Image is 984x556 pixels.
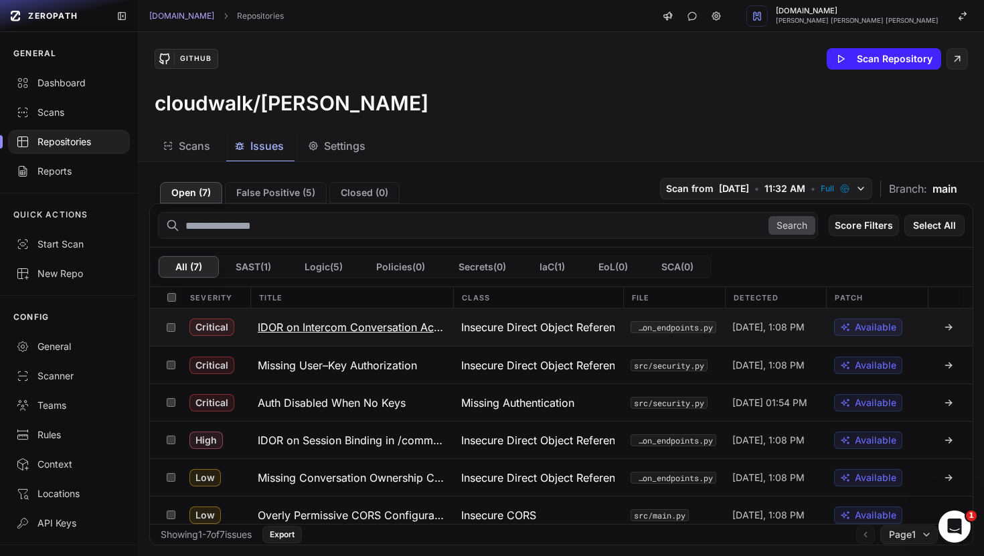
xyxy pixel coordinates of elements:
[16,238,122,251] div: Start Scan
[250,496,453,533] button: Overly Permissive CORS Configuration
[461,507,536,523] span: Insecure CORS
[461,470,614,486] span: Insecure Direct Object Reference (IDOR)
[160,182,222,203] button: Open (7)
[732,434,805,447] span: [DATE], 1:08 PM
[182,287,250,308] div: Severity
[732,471,805,484] span: [DATE], 1:08 PM
[324,138,365,154] span: Settings
[523,256,582,278] button: IaC(1)
[155,91,428,115] h3: cloudwalk/[PERSON_NAME]
[16,517,122,530] div: API Keys
[631,397,708,409] code: src/security.py
[250,308,453,346] button: IDOR on Intercom Conversation Actions
[329,182,400,203] button: Closed (0)
[258,507,445,523] h3: Overly Permissive CORS Configuration
[719,182,749,195] span: [DATE]
[732,320,805,334] span: [DATE], 1:08 PM
[855,471,896,484] span: Available
[855,396,896,409] span: Available
[16,76,122,90] div: Dashboard
[149,11,284,21] nav: breadcrumb
[889,528,916,541] span: Page 1
[258,470,445,486] h3: Missing Conversation Ownership Check
[250,459,453,496] button: Missing Conversation Ownership Check
[631,321,716,333] button: src/orchestration_endpoints.py
[666,182,714,195] span: Scan from
[776,7,938,15] span: [DOMAIN_NAME]
[16,369,122,383] div: Scanner
[149,11,214,21] a: [DOMAIN_NAME]
[461,357,614,373] span: Insecure Direct Object Reference (IDOR)
[150,458,973,496] div: Low Missing Conversation Ownership Check Insecure Direct Object Reference (IDOR) src/orchestratio...
[16,428,122,442] div: Rules
[855,359,896,372] span: Available
[250,347,453,383] button: Missing User–Key Authorization
[932,181,957,197] span: main
[225,182,327,203] button: False Positive (5)
[16,165,122,178] div: Reports
[189,469,221,486] span: Low
[150,421,973,458] div: High IDOR on Session Binding in /comms/run Insecure Direct Object Reference (IDOR) src/orchestrat...
[359,256,442,278] button: Policies(0)
[880,525,938,544] button: Page1
[258,432,445,448] h3: IDOR on Session Binding in /comms/run
[189,318,234,336] span: Critical
[461,319,614,335] span: Insecure Direct Object Reference (IDOR)
[16,487,122,500] div: Locations
[938,511,971,543] iframe: Intercom live chat
[16,340,122,353] div: General
[631,472,716,484] button: src/orchestration_endpoints.py
[889,181,927,197] span: Branch:
[174,53,217,65] div: GitHub
[16,267,122,280] div: New Repo
[258,357,417,373] h3: Missing User–Key Authorization
[16,458,122,471] div: Context
[442,256,523,278] button: Secrets(0)
[827,48,941,70] button: Scan Repository
[258,319,445,335] h3: IDOR on Intercom Conversation Actions
[754,182,759,195] span: •
[660,178,872,199] button: Scan from [DATE] • 11:32 AM • Full
[855,320,896,334] span: Available
[13,209,88,220] p: QUICK ACTIONS
[221,11,230,21] svg: chevron right,
[161,528,252,541] div: Showing 1 - 7 of 7 issues
[966,511,977,521] span: 1
[461,432,614,448] span: Insecure Direct Object Reference (IDOR)
[189,506,221,524] span: Low
[725,287,827,308] div: Detected
[262,526,302,543] button: Export
[855,434,896,447] span: Available
[16,106,122,119] div: Scans
[645,256,710,278] button: SCA(0)
[237,11,284,21] a: Repositories
[250,384,453,421] button: Auth Disabled When No Keys
[13,312,49,322] p: CONFIG
[732,508,805,522] span: [DATE], 1:08 PM
[150,496,973,533] div: Low Overly Permissive CORS Configuration Insecure CORS src/main.py [DATE], 1:08 PM Available
[829,215,899,236] button: Score Filters
[821,183,834,194] span: Full
[631,434,716,446] button: src/orchestration_endpoints.py
[904,215,965,236] button: Select All
[189,432,223,449] span: High
[250,287,454,308] div: Title
[258,395,406,411] h3: Auth Disabled When No Keys
[16,399,122,412] div: Teams
[5,5,106,27] a: ZEROPATH
[811,182,815,195] span: •
[764,182,805,195] span: 11:32 AM
[13,48,56,59] p: GENERAL
[219,256,288,278] button: SAST(1)
[776,17,938,24] span: [PERSON_NAME] [PERSON_NAME] [PERSON_NAME]
[826,287,928,308] div: Patch
[855,508,896,522] span: Available
[582,256,645,278] button: EoL(0)
[150,346,973,383] div: Critical Missing User–Key Authorization Insecure Direct Object Reference (IDOR) src/security.py [...
[623,287,725,308] div: File
[732,359,805,372] span: [DATE], 1:08 PM
[189,394,234,411] span: Critical
[461,395,574,411] span: Missing Authentication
